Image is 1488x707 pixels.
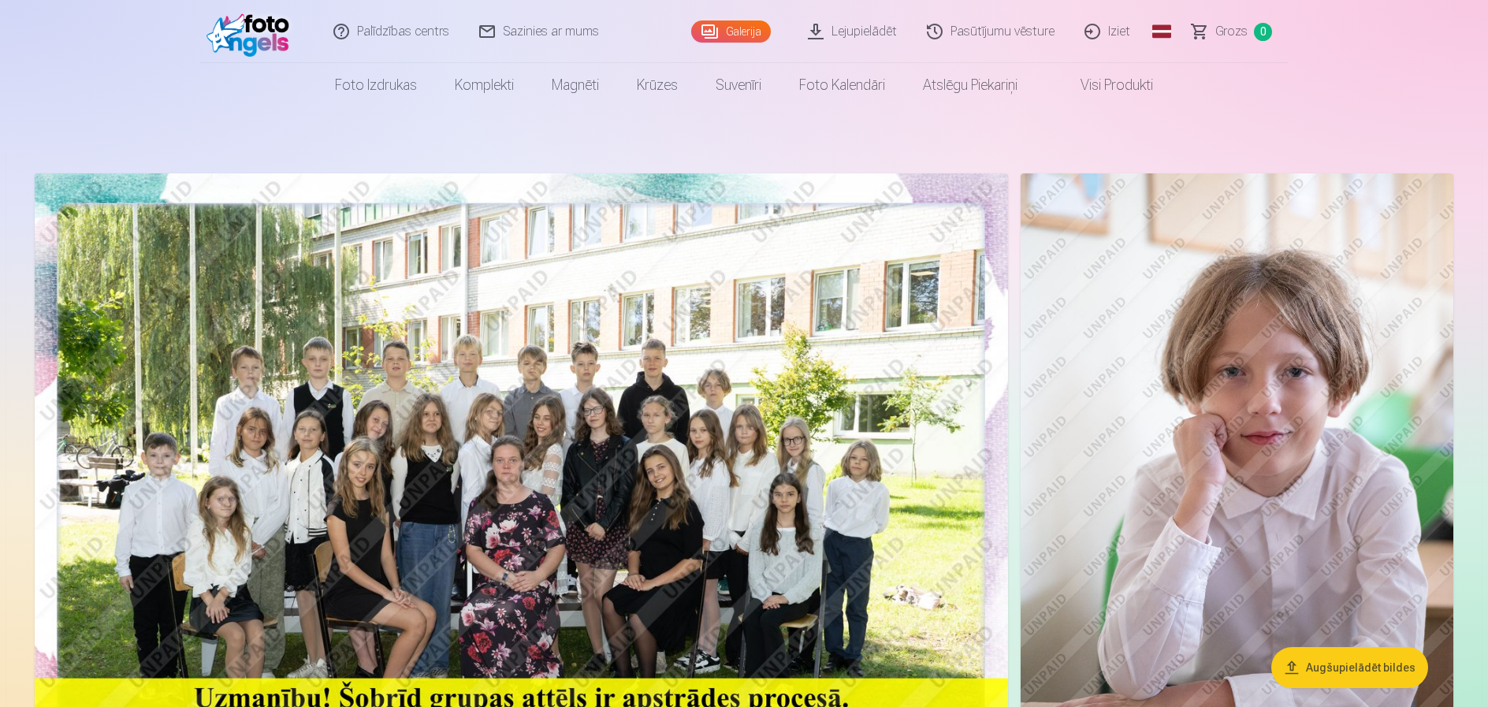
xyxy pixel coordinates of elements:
img: /fa1 [206,6,297,57]
a: Galerija [691,20,771,43]
span: Grozs [1215,22,1248,41]
a: Magnēti [533,63,618,107]
a: Krūzes [618,63,697,107]
a: Visi produkti [1036,63,1172,107]
span: 0 [1254,23,1272,41]
a: Komplekti [436,63,533,107]
button: Augšupielādēt bildes [1271,647,1428,688]
a: Foto kalendāri [780,63,904,107]
a: Foto izdrukas [316,63,436,107]
a: Atslēgu piekariņi [904,63,1036,107]
a: Suvenīri [697,63,780,107]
